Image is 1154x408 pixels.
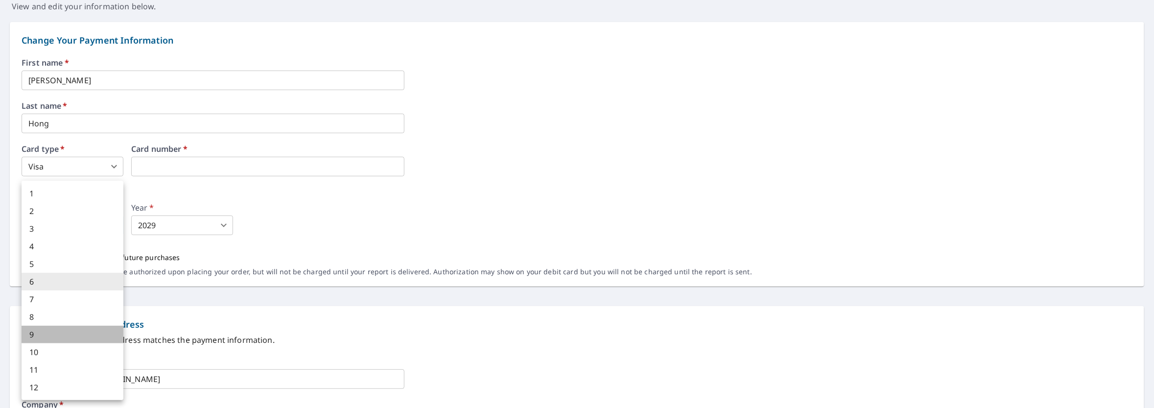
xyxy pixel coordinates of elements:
li: 2 [22,202,123,220]
li: 8 [22,308,123,326]
li: 10 [22,343,123,361]
li: 12 [22,379,123,396]
li: 7 [22,290,123,308]
li: 6 [22,273,123,290]
li: 1 [22,185,123,202]
li: 9 [22,326,123,343]
li: 4 [22,238,123,255]
li: 11 [22,361,123,379]
li: 5 [22,255,123,273]
li: 3 [22,220,123,238]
